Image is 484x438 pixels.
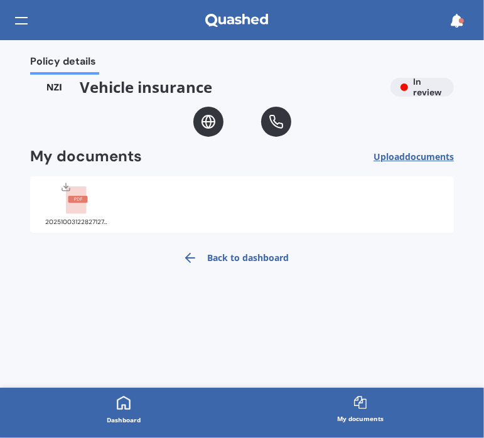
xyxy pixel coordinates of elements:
a: Back to dashboard [175,243,289,273]
img: NZI-text.webp [30,78,80,97]
div: Dashboard [107,414,141,426]
a: Dashboard [5,388,242,433]
span: Vehicle insurance [30,78,390,97]
span: Policy details [30,55,96,72]
h2: My documents [30,147,142,166]
div: 20251003122827127.pdf [45,219,108,225]
span: Upload [374,152,454,162]
div: My documents [337,412,384,425]
button: Uploaddocuments [374,147,454,166]
a: My documents [242,388,480,433]
span: documents [405,151,454,163]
